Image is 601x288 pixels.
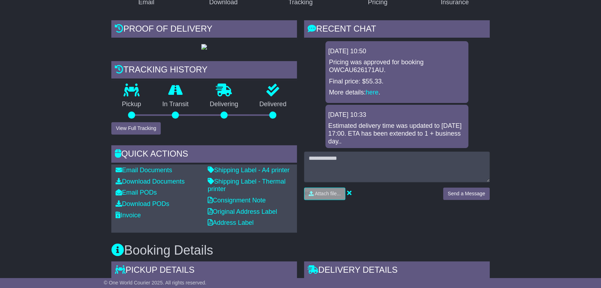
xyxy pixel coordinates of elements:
[208,178,286,193] a: Shipping Label - Thermal printer
[111,261,297,281] div: Pickup Details
[199,100,249,108] p: Delivering
[328,48,466,55] div: [DATE] 10:50
[104,280,207,286] span: © One World Courier 2025. All rights reserved.
[328,111,466,119] div: [DATE] 10:33
[329,59,465,74] p: Pricing was approved for booking OWCAU626171AU.
[116,200,169,207] a: Download PODs
[329,89,465,97] p: More details: .
[208,167,289,174] a: Shipping Label - A4 printer
[111,243,490,257] h3: Booking Details
[111,20,297,39] div: Proof of Delivery
[328,122,466,145] div: Estimated delivery time was updated to [DATE] 17:00. ETA has been extended to 1 + business day..
[116,178,185,185] a: Download Documents
[304,20,490,39] div: RECENT CHAT
[304,261,490,281] div: Delivery Details
[111,61,297,80] div: Tracking history
[116,189,157,196] a: Email PODs
[116,212,141,219] a: Invoice
[249,100,297,108] p: Delivered
[208,208,277,215] a: Original Address Label
[208,219,254,226] a: Address Label
[111,145,297,164] div: Quick Actions
[152,100,200,108] p: In Transit
[201,44,207,50] img: GetPodImage
[111,100,152,108] p: Pickup
[116,167,172,174] a: Email Documents
[111,122,161,135] button: View Full Tracking
[208,197,266,204] a: Consignment Note
[366,89,378,96] a: here
[443,188,490,200] button: Send a Message
[329,78,465,86] p: Final price: $55.33.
